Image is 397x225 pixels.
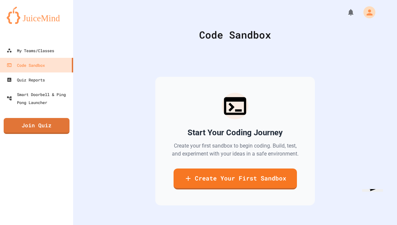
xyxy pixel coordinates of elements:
[4,118,69,134] a: Join Quiz
[356,5,377,20] div: My Account
[7,61,45,69] div: Code Sandbox
[90,27,380,42] div: Code Sandbox
[7,90,70,106] div: Smart Doorbell & Ping Pong Launcher
[188,127,283,138] h2: Start Your Coding Journey
[171,142,299,158] p: Create your first sandbox to begin coding. Build, test, and experiment with your ideas in a safe ...
[7,7,66,24] img: logo-orange.svg
[174,169,297,189] a: Create Your First Sandbox
[334,7,356,18] div: My Notifications
[7,47,54,55] div: My Teams/Classes
[359,189,391,220] iframe: chat widget
[7,76,45,84] div: Quiz Reports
